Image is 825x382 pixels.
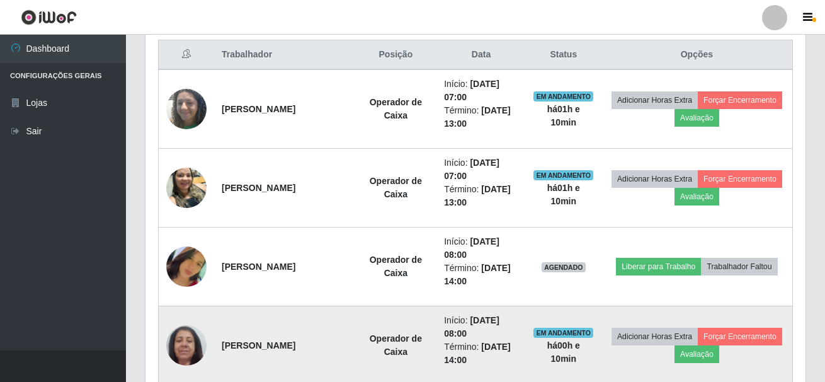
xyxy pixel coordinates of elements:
button: Adicionar Horas Extra [612,91,698,109]
li: Início: [444,314,518,340]
button: Avaliação [674,109,719,127]
strong: Operador de Caixa [370,255,422,278]
th: Data [436,40,526,70]
img: 1745102593554.jpeg [166,161,207,214]
th: Opções [601,40,793,70]
li: Término: [444,183,518,209]
strong: [PERSON_NAME] [222,183,295,193]
strong: há 01 h e 10 min [547,183,580,206]
strong: [PERSON_NAME] [222,340,295,350]
img: 1680605937506.jpeg [166,231,207,303]
button: Liberar para Trabalho [616,258,701,275]
li: Início: [444,235,518,262]
button: Forçar Encerramento [698,91,782,109]
li: Término: [444,104,518,130]
span: EM ANDAMENTO [533,170,593,180]
strong: Operador de Caixa [370,176,422,199]
button: Forçar Encerramento [698,328,782,345]
span: AGENDADO [542,262,586,272]
span: EM ANDAMENTO [533,328,593,338]
time: [DATE] 07:00 [444,79,499,102]
button: Adicionar Horas Extra [612,170,698,188]
li: Início: [444,156,518,183]
img: CoreUI Logo [21,9,77,25]
button: Avaliação [674,188,719,205]
strong: há 01 h e 10 min [547,104,580,127]
button: Trabalhador Faltou [701,258,777,275]
li: Término: [444,340,518,367]
strong: Operador de Caixa [370,97,422,120]
time: [DATE] 08:00 [444,236,499,260]
li: Início: [444,78,518,104]
button: Avaliação [674,345,719,363]
th: Posição [355,40,437,70]
strong: [PERSON_NAME] [222,262,295,272]
button: Adicionar Horas Extra [612,328,698,345]
li: Término: [444,262,518,288]
button: Forçar Encerramento [698,170,782,188]
span: EM ANDAMENTO [533,91,593,101]
time: [DATE] 08:00 [444,315,499,339]
strong: [PERSON_NAME] [222,104,295,114]
time: [DATE] 07:00 [444,158,499,181]
th: Status [526,40,601,70]
strong: Operador de Caixa [370,333,422,357]
img: 1736128144098.jpeg [166,82,207,136]
th: Trabalhador [214,40,355,70]
strong: há 00 h e 10 min [547,340,580,364]
img: 1709656431175.jpeg [166,318,207,372]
